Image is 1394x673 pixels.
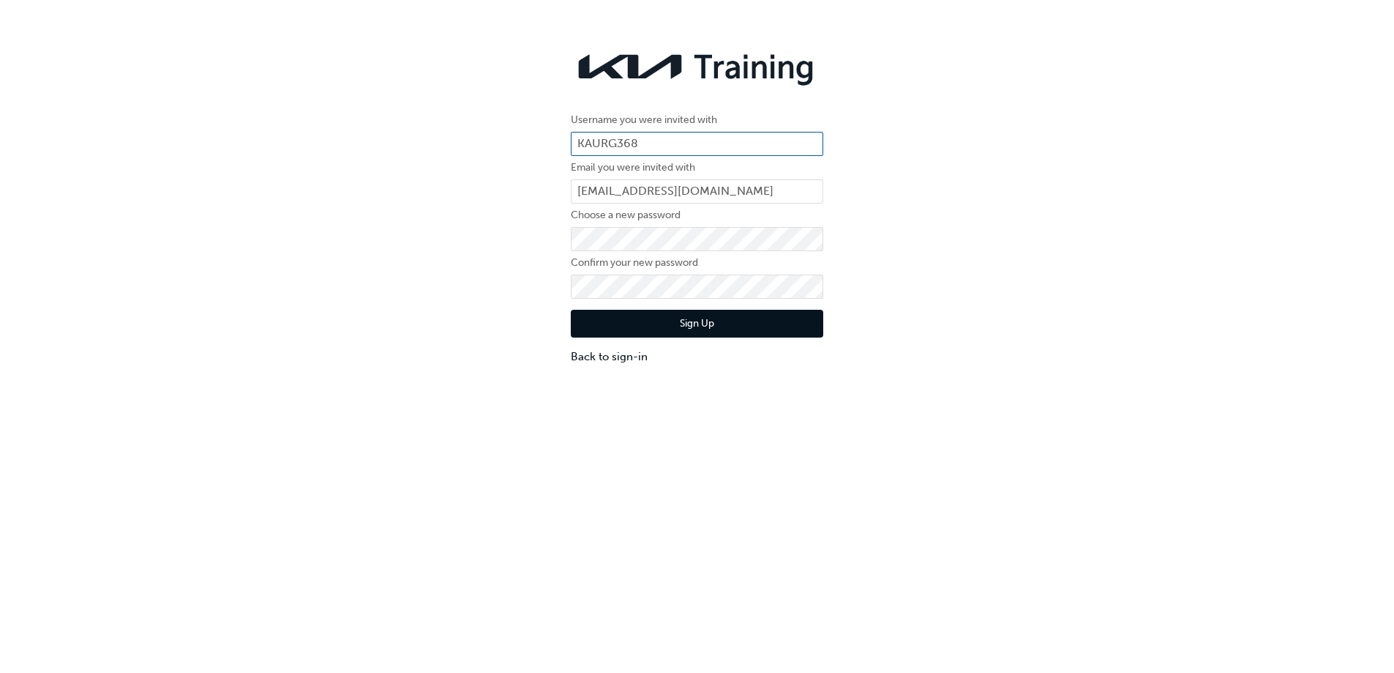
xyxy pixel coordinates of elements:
input: Username [571,132,823,157]
label: Confirm your new password [571,254,823,272]
label: Email you were invited with [571,159,823,176]
button: Sign Up [571,310,823,338]
a: Back to sign-in [571,349,823,365]
label: Username you were invited with [571,111,823,129]
label: Choose a new password [571,207,823,224]
img: kia-training [571,44,823,89]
